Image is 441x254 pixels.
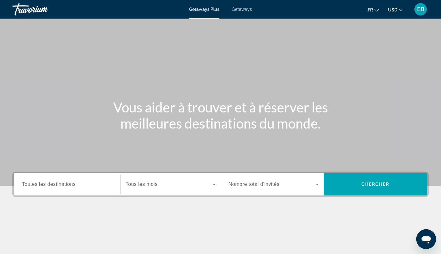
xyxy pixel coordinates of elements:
iframe: Bouton de lancement de la fenêtre de messagerie [416,229,436,249]
span: USD [388,7,397,12]
span: EB [417,6,424,12]
span: Chercher [361,182,390,187]
a: Getaways Plus [189,7,219,12]
span: Toutes les destinations [22,182,76,187]
a: Getaways [232,7,252,12]
button: User Menu [413,3,429,16]
h1: Vous aider à trouver et à réserver les meilleures destinations du monde. [105,99,337,131]
span: Nombre total d'invités [229,182,279,187]
a: Travorium [12,1,74,17]
span: Tous les mois [126,182,158,187]
button: Chercher [324,173,427,195]
button: Change language [368,5,379,14]
button: Change currency [388,5,403,14]
span: fr [368,7,373,12]
div: Search widget [14,173,427,195]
